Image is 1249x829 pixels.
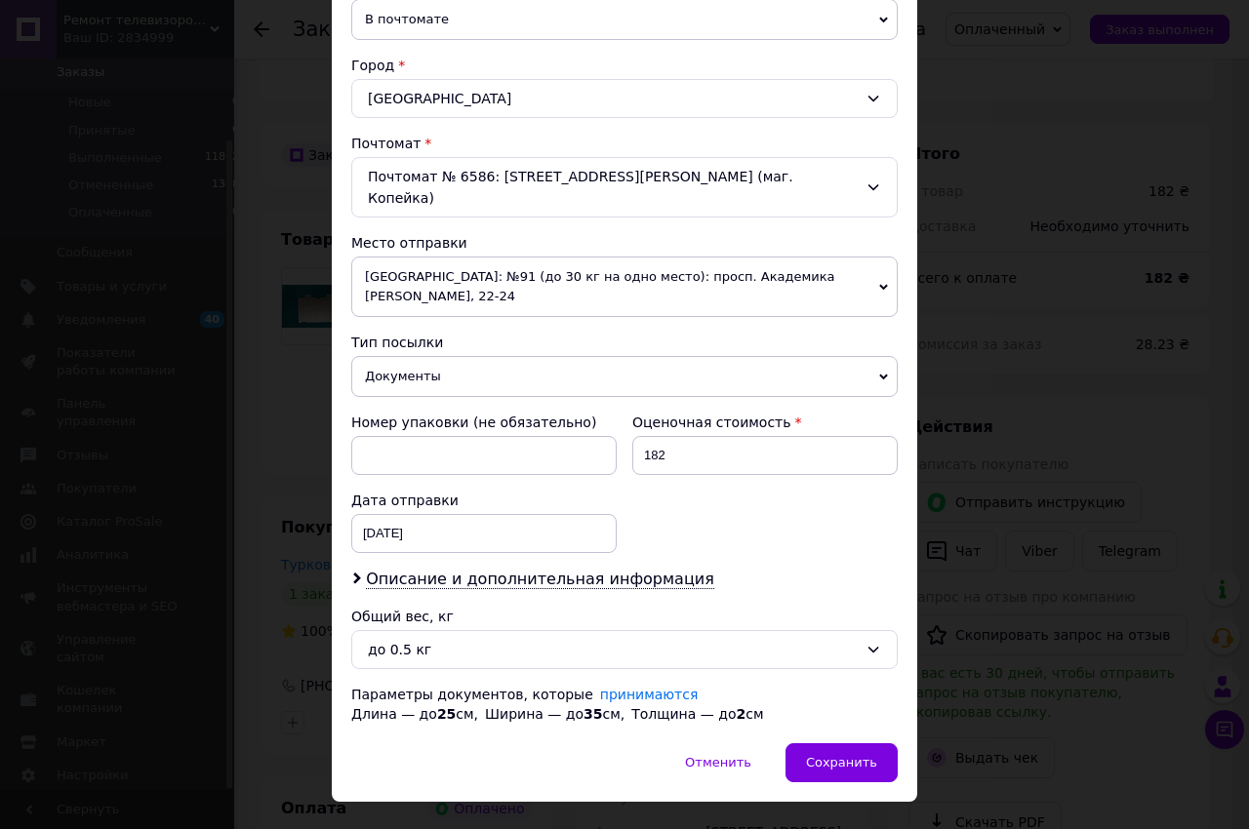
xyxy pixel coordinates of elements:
div: Оценочная стоимость [632,413,898,432]
div: Почтомат [351,134,898,153]
div: Дата отправки [351,491,617,510]
span: Отменить [685,755,751,770]
div: Почтомат № 6586: [STREET_ADDRESS][PERSON_NAME] (маг. Копейка) [351,157,898,217]
span: [GEOGRAPHIC_DATA]: №91 (до 30 кг на одно место): просп. Академика [PERSON_NAME], 22-24 [351,257,898,317]
span: 35 [584,706,602,722]
span: Место отправки [351,235,467,251]
span: Документы [351,356,898,397]
div: [GEOGRAPHIC_DATA] [351,79,898,118]
div: Общий вес, кг [351,607,898,626]
div: Номер упаковки (не обязательно) [351,413,617,432]
span: Сохранить [806,755,877,770]
span: Описание и дополнительная информация [366,570,714,589]
span: 2 [736,706,745,722]
div: до 0.5 кг [368,639,858,660]
a: принимаются [600,687,699,702]
div: Город [351,56,898,75]
div: Параметры документов, которые Длина — до см, Ширина — до см, Толщина — до см [351,685,898,724]
span: Тип посылки [351,335,443,350]
span: 25 [437,706,456,722]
